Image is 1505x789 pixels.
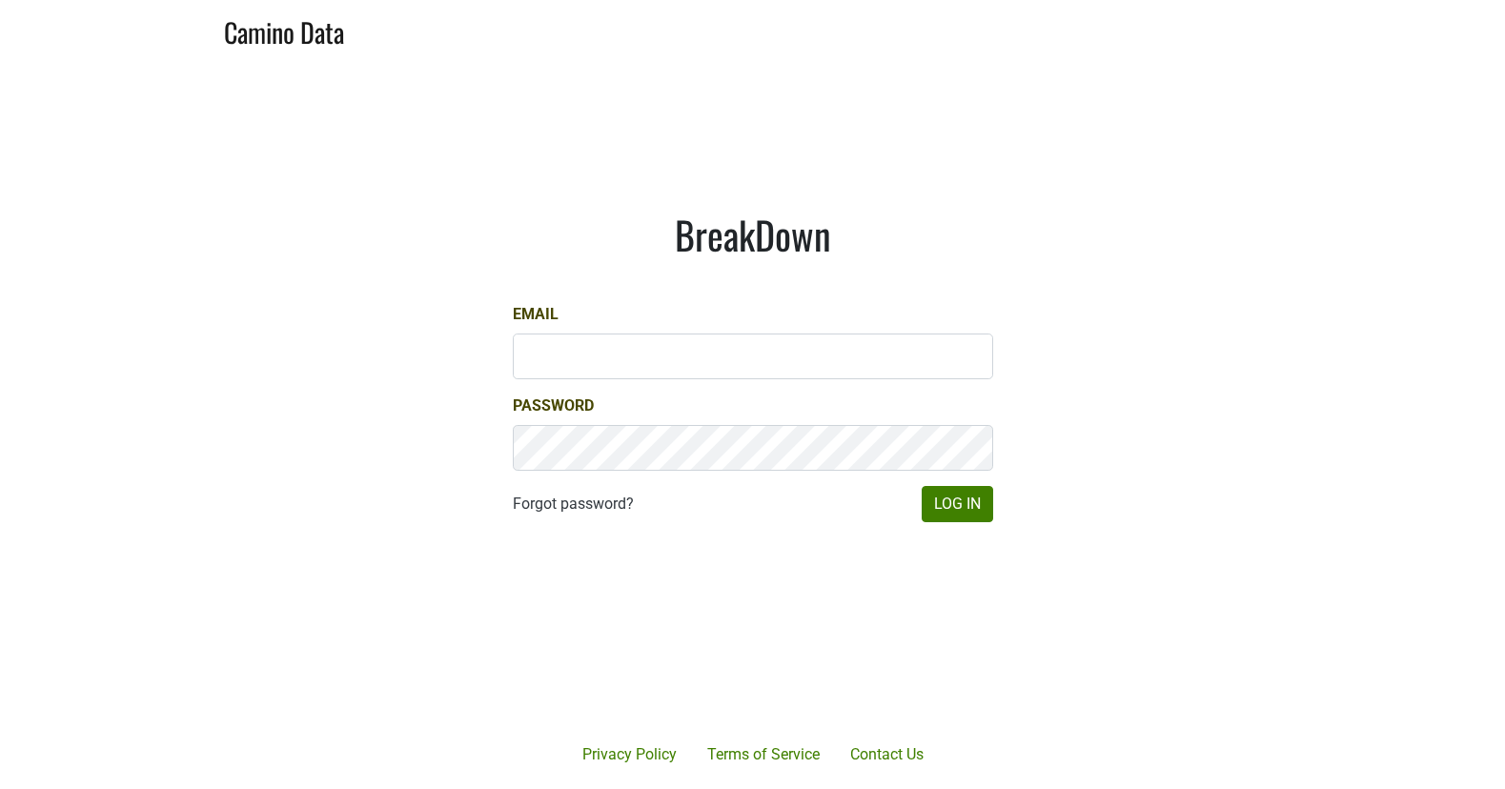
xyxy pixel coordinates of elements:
[513,303,559,326] label: Email
[513,212,993,257] h1: BreakDown
[513,493,634,516] a: Forgot password?
[692,736,835,774] a: Terms of Service
[835,736,939,774] a: Contact Us
[567,736,692,774] a: Privacy Policy
[922,486,993,522] button: Log In
[513,394,594,417] label: Password
[224,8,344,52] a: Camino Data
